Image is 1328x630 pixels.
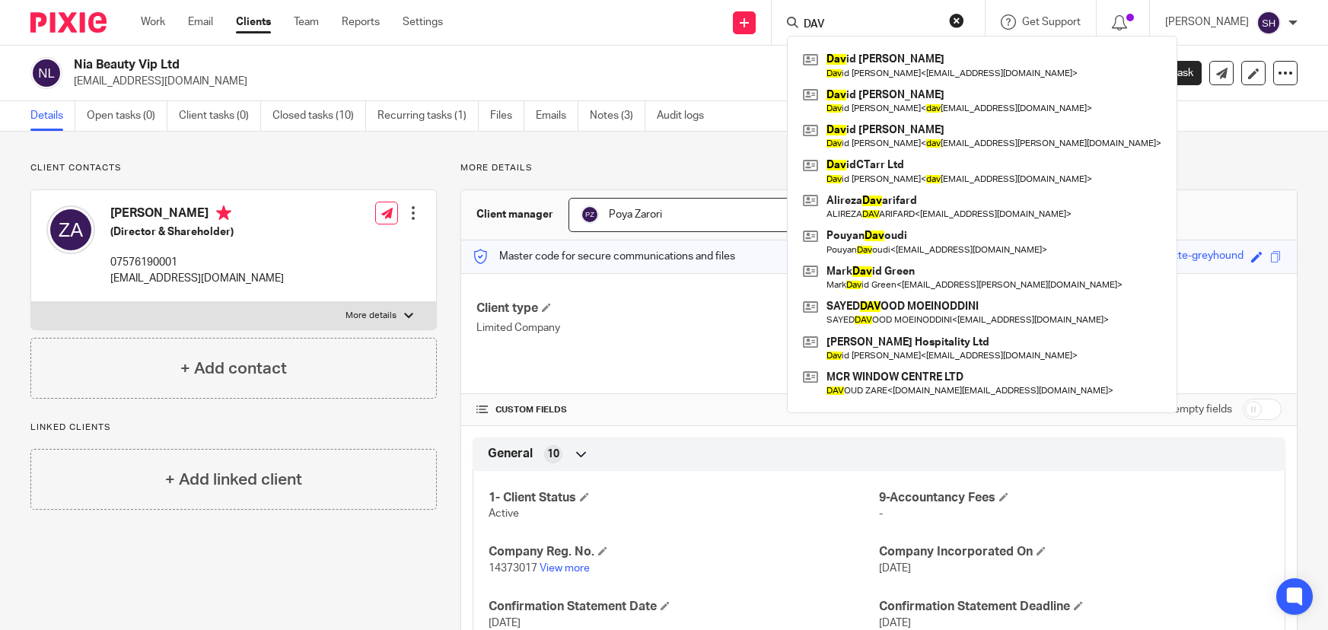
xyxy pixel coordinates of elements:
[272,101,366,131] a: Closed tasks (10)
[180,357,287,380] h4: + Add contact
[489,563,537,574] span: 14373017
[476,320,879,336] p: Limited Company
[879,563,911,574] span: [DATE]
[110,224,284,240] h5: (Director & Shareholder)
[540,563,590,574] a: View more
[536,101,578,131] a: Emails
[346,310,396,322] p: More details
[179,101,261,131] a: Client tasks (0)
[403,14,443,30] a: Settings
[1165,14,1249,30] p: [PERSON_NAME]
[1256,11,1281,35] img: svg%3E
[377,101,479,131] a: Recurring tasks (1)
[87,101,167,131] a: Open tasks (0)
[476,301,879,317] h4: Client type
[489,599,879,615] h4: Confirmation Statement Date
[581,205,599,224] img: svg%3E
[30,57,62,89] img: svg%3E
[110,271,284,286] p: [EMAIL_ADDRESS][DOMAIN_NAME]
[460,162,1298,174] p: More details
[489,490,879,506] h4: 1- Client Status
[294,14,319,30] a: Team
[110,205,284,224] h4: [PERSON_NAME]
[141,14,165,30] a: Work
[489,508,519,519] span: Active
[188,14,213,30] a: Email
[74,74,1091,89] p: [EMAIL_ADDRESS][DOMAIN_NAME]
[74,57,887,73] h2: Nia Beauty Vip Ltd
[1022,17,1081,27] span: Get Support
[609,209,662,220] span: Poya Zarori
[490,101,524,131] a: Files
[30,101,75,131] a: Details
[879,508,883,519] span: -
[879,490,1269,506] h4: 9-Accountancy Fees
[476,207,553,222] h3: Client manager
[30,12,107,33] img: Pixie
[488,446,533,462] span: General
[473,249,735,264] p: Master code for secure communications and files
[879,599,1269,615] h4: Confirmation Statement Deadline
[802,18,939,32] input: Search
[216,205,231,221] i: Primary
[879,544,1269,560] h4: Company Incorporated On
[30,422,437,434] p: Linked clients
[547,447,559,462] span: 10
[110,255,284,270] p: 07576190001
[1145,402,1232,417] label: Show empty fields
[489,544,879,560] h4: Company Reg. No.
[30,162,437,174] p: Client contacts
[165,468,302,492] h4: + Add linked client
[476,404,879,416] h4: CUSTOM FIELDS
[949,13,964,28] button: Clear
[342,14,380,30] a: Reports
[489,618,521,628] span: [DATE]
[879,618,911,628] span: [DATE]
[46,205,95,254] img: svg%3E
[236,14,271,30] a: Clients
[590,101,645,131] a: Notes (3)
[657,101,715,131] a: Audit logs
